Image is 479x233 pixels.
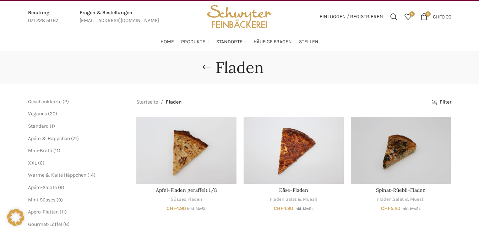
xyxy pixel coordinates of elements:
[387,10,401,24] a: Suchen
[171,196,186,203] a: Süsses
[160,39,174,45] span: Home
[187,206,206,211] small: inkl. MwSt.
[28,123,49,129] a: Standard
[167,205,186,211] bdi: 4.90
[299,39,319,45] span: Stellen
[299,35,319,49] a: Stellen
[51,123,53,129] span: 1
[136,196,236,203] div: ,
[28,135,70,142] a: Apéro & Häppchen
[205,13,274,19] a: Site logo
[401,10,415,24] div: Meine Wunschliste
[28,221,62,227] a: Gourmet-Löffel
[198,60,216,74] a: Go back
[417,10,455,24] a: 0 CHF0.00
[28,197,55,203] a: Mini-Süsses
[294,206,314,211] small: inkl. MwSt.
[73,135,77,142] span: 71
[216,35,246,49] a: Standorte
[270,196,284,203] a: Fladen
[65,221,68,227] span: 6
[431,99,451,105] a: Filter
[28,160,37,166] a: XXL
[64,99,67,105] span: 2
[402,206,421,211] small: inkl. MwSt.
[393,196,425,203] a: Salat & Müesli
[28,209,59,215] a: Apéro-Platten
[136,98,158,106] a: Startseite
[377,196,392,203] a: Fladen
[60,184,62,190] span: 9
[316,10,387,24] a: Einloggen / Registrieren
[166,98,182,106] span: Fladen
[58,197,61,203] span: 9
[160,35,174,49] a: Home
[433,13,451,20] bdi: 0.00
[279,187,308,193] a: Käse-Fladen
[274,205,283,211] span: CHF
[381,205,401,211] bdi: 5.20
[425,11,431,17] span: 0
[25,35,455,49] div: Main navigation
[244,117,344,183] a: Käse-Fladen
[376,187,426,193] a: Spinat-Rüebli-Fladen
[28,184,57,190] a: Apéro-Salate
[351,117,451,183] a: Spinat-Rüebli-Fladen
[181,39,205,45] span: Produkte
[50,111,55,117] span: 20
[181,35,209,49] a: Produkte
[136,98,182,106] nav: Breadcrumb
[80,9,159,25] a: Infobox link
[28,111,47,117] a: Veganes
[244,196,344,203] div: ,
[28,148,52,154] a: Mini-Brötli
[381,205,391,211] span: CHF
[40,160,43,166] span: 6
[28,172,86,178] a: Warme & Kalte Häppchen
[409,11,415,17] span: 0
[55,148,59,154] span: 11
[167,205,176,211] span: CHF
[136,117,236,183] a: Apfel-Fladen geraffelt 1/8
[28,9,58,25] a: Infobox link
[254,39,292,45] span: Häufige Fragen
[187,196,202,203] a: Fladen
[433,13,442,20] span: CHF
[351,196,451,203] div: ,
[89,172,94,178] span: 14
[61,209,65,215] span: 11
[320,14,383,19] span: Einloggen / Registrieren
[285,196,317,203] a: Salat & Müesli
[254,35,292,49] a: Häufige Fragen
[401,10,415,24] a: 0
[216,39,243,45] span: Standorte
[274,205,293,211] bdi: 4.90
[205,1,274,33] img: Bäckerei Schwyter
[216,58,264,77] h1: Fladen
[28,99,61,105] a: Geschenkkarte
[156,187,217,193] a: Apfel-Fladen geraffelt 1/8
